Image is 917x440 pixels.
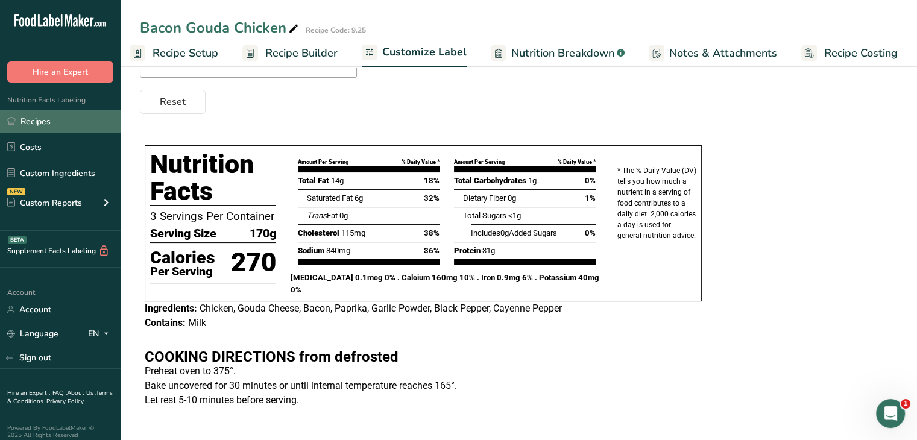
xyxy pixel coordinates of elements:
a: Hire an Expert . [7,389,50,397]
span: Recipe Builder [265,45,338,61]
a: Language [7,323,58,344]
i: Trans [306,211,326,220]
p: Calories [150,249,215,267]
span: Includes Added Sugars [471,228,557,237]
span: 6g [354,193,362,203]
span: Total Sugars [463,211,506,220]
a: Privacy Policy [46,397,84,406]
div: NEW [7,188,25,195]
span: 0g [500,228,509,237]
span: 18% [424,175,440,187]
p: Per Serving [150,267,215,277]
span: <1g [508,211,521,220]
a: Recipe Setup [130,40,218,67]
a: Customize Label [362,39,467,68]
span: Saturated Fat [306,193,352,203]
div: % Daily Value * [402,158,440,166]
div: Bacon Gouda Chicken [140,17,301,39]
span: Notes & Attachments [669,45,777,61]
span: Chicken, Gouda Cheese, Bacon, Paprika, Garlic Powder, Black Pepper, Cayenne Pepper [200,303,562,314]
span: Recipe Costing [824,45,898,61]
span: Total Fat [298,176,329,185]
p: Preheat oven to 375°. [145,364,702,379]
div: BETA [8,236,27,244]
span: Recipe Setup [153,45,218,61]
span: 36% [424,245,440,257]
a: Nutrition Breakdown [491,40,625,67]
button: Hire an Expert [7,61,113,83]
a: Recipe Costing [801,40,898,67]
span: 32% [424,192,440,204]
span: 0% [585,227,596,239]
a: FAQ . [52,389,67,397]
div: Recipe Code: 9.25 [306,25,366,36]
p: Let rest 5-10 minutes before serving. [145,393,702,407]
div: Custom Reports [7,196,82,209]
a: Notes & Attachments [649,40,777,67]
div: Amount Per Serving [454,158,505,166]
div: % Daily Value * [558,158,596,166]
span: 1% [585,192,596,204]
span: Total Carbohydrates [454,176,526,185]
div: Powered By FoodLabelMaker © 2025 All Rights Reserved [7,424,113,439]
p: 270 [231,243,276,283]
button: Reset [140,90,206,114]
h1: Nutrition Facts [150,151,276,206]
h2: COOKING DIRECTIONS from defrosted [145,350,702,364]
span: 840mg [326,246,350,255]
span: Ingredients: [145,303,197,314]
span: Nutrition Breakdown [511,45,614,61]
a: Terms & Conditions . [7,389,113,406]
span: 0% [585,175,596,187]
span: 14g [331,176,344,185]
span: Fat [306,211,337,220]
span: Cholesterol [298,228,339,237]
p: [MEDICAL_DATA] 0.1mcg 0% . Calcium 160mg 10% . Iron 0.9mg 6% . Potassium 40mg 0% [291,272,603,296]
span: 1g [528,176,537,185]
p: 3 Servings Per Container [150,208,276,225]
span: Contains: [145,317,186,328]
span: Dietary Fiber [463,193,506,203]
span: Reset [160,95,186,109]
span: 170g [250,225,276,243]
p: Bake uncovered for 30 minutes or until internal temperature reaches 165°. [145,379,702,393]
span: 1 [901,399,910,409]
p: * The % Daily Value (DV) tells you how much a nutrient in a serving of food contributes to a dail... [617,165,696,242]
a: Recipe Builder [242,40,338,67]
span: Sodium [298,246,324,255]
span: Serving Size [150,225,216,243]
div: Amount Per Serving [298,158,348,166]
a: About Us . [67,389,96,397]
span: 31g [482,246,495,255]
span: Protein [454,246,481,255]
iframe: Intercom live chat [876,399,905,428]
span: 38% [424,227,440,239]
span: 0g [339,211,347,220]
span: 0g [508,193,516,203]
div: EN [88,327,113,341]
span: 115mg [341,228,365,237]
span: Milk [188,317,206,328]
span: Customize Label [382,44,467,60]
